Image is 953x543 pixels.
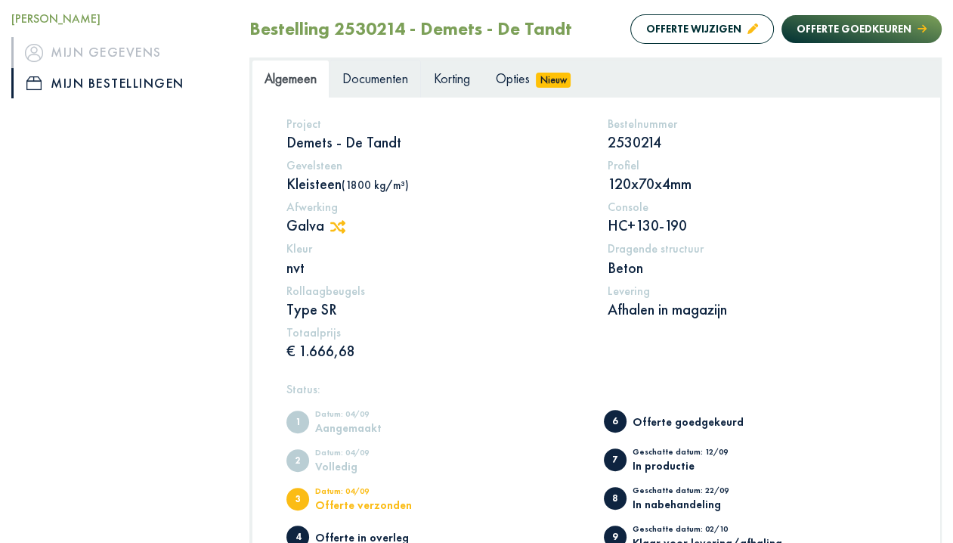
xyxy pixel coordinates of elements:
[608,116,905,131] h5: Bestelnummer
[286,488,309,510] span: Offerte verzonden
[286,449,309,472] span: Volledig
[536,73,571,88] span: Nieuw
[608,132,905,152] p: 2530214
[633,448,757,460] div: Geschatte datum: 12/09
[315,499,440,510] div: Offerte verzonden
[315,532,440,543] div: Offerte in overleg
[608,200,905,214] h5: Console
[633,460,757,471] div: In productie
[496,70,530,87] span: Opties
[25,43,43,61] img: icon
[286,174,584,194] p: Kleisteen
[286,158,584,172] h5: Gevelsteen
[315,461,440,472] div: Volledig
[11,37,227,67] a: iconMijn gegevens
[630,14,774,44] button: Offerte wijzigen
[286,116,584,131] h5: Project
[286,411,309,433] span: Aangemaakt
[608,299,905,319] p: Afhalen in magazijn
[604,410,627,433] span: Offerte goedgekeurd
[315,422,440,433] div: Aangemaakt
[633,525,782,537] div: Geschatte datum: 02/10
[608,158,905,172] h5: Profiel
[315,410,440,422] div: Datum: 04/09
[633,416,757,427] div: Offerte goedgekeurd
[633,486,757,498] div: Geschatte datum: 22/09
[252,60,939,97] ul: Tabs
[11,68,227,98] a: iconMijn bestellingen
[608,174,905,194] p: 120x70x4mm
[315,487,440,499] div: Datum: 04/09
[286,325,584,340] h5: Totaalprijs
[608,284,905,298] h5: Levering
[286,341,584,361] p: € 1.666,68
[608,241,905,256] h5: Dragende structuur
[608,258,905,278] p: Beton
[286,299,584,319] p: Type SR
[434,70,470,87] span: Korting
[26,76,42,90] img: icon
[315,448,440,461] div: Datum: 04/09
[265,70,317,87] span: Algemeen
[342,70,408,87] span: Documenten
[286,132,584,152] p: Demets - De Tandt
[11,11,227,26] h5: [PERSON_NAME]
[286,258,584,278] p: nvt
[604,448,627,471] span: In productie
[604,487,627,510] span: In nabehandeling
[608,216,905,235] p: HC+130-190
[633,498,757,510] div: In nabehandeling
[286,284,584,298] h5: Rollaagbeugels
[249,18,572,40] h2: Bestelling 2530214 - Demets - De Tandt
[286,241,584,256] h5: Kleur
[286,200,584,214] h5: Afwerking
[286,382,905,396] h5: Status:
[286,216,584,235] p: Galva
[781,15,942,43] button: Offerte goedkeuren
[342,178,409,192] span: (1800 kg/m³)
